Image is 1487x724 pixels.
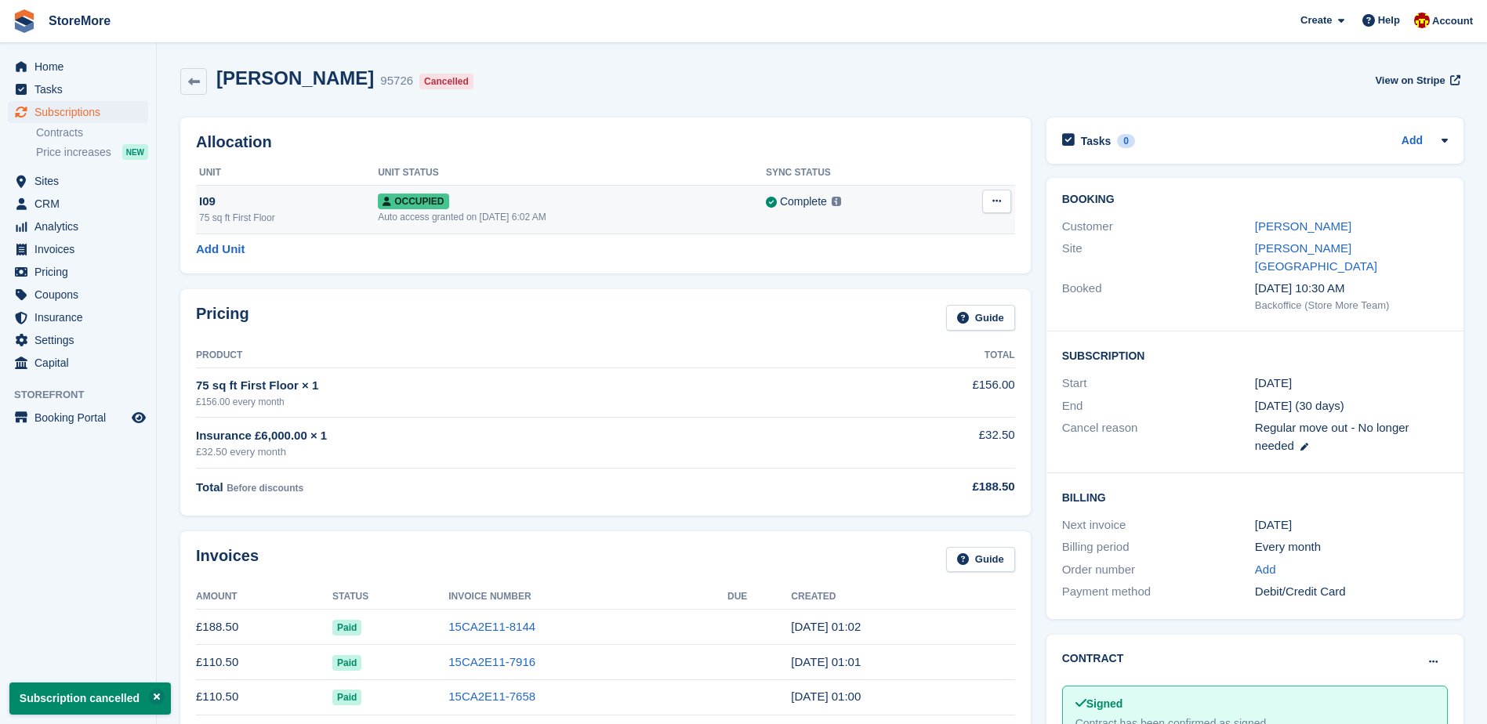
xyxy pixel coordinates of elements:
th: Due [727,585,791,610]
span: CRM [34,193,129,215]
h2: Billing [1062,489,1448,505]
div: End [1062,397,1255,415]
span: Settings [34,329,129,351]
a: View on Stripe [1369,67,1463,93]
div: £156.00 every month [196,395,814,409]
span: Account [1432,13,1473,29]
a: menu [8,170,148,192]
img: stora-icon-8386f47178a22dfd0bd8f6a31ec36ba5ce8667c1dd55bd0f319d3a0aa187defe.svg [13,9,36,33]
a: Contracts [36,125,148,140]
th: Total [814,343,1015,368]
td: £32.50 [814,418,1015,469]
h2: Booking [1062,194,1448,206]
th: Sync Status [766,161,939,186]
a: menu [8,306,148,328]
div: 0 [1117,134,1135,148]
h2: Invoices [196,547,259,573]
a: menu [8,284,148,306]
div: Start [1062,375,1255,393]
span: Coupons [34,284,129,306]
th: Unit [196,161,378,186]
a: menu [8,261,148,283]
div: Order number [1062,561,1255,579]
h2: Allocation [196,133,1015,151]
a: 15CA2E11-8144 [448,620,535,633]
img: Store More Team [1414,13,1430,28]
span: Home [34,56,129,78]
a: menu [8,215,148,237]
span: Storefront [14,387,156,403]
div: Site [1062,240,1255,275]
h2: [PERSON_NAME] [216,67,374,89]
a: 15CA2E11-7916 [448,655,535,668]
h2: Subscription [1062,347,1448,363]
span: Pricing [34,261,129,283]
th: Product [196,343,814,368]
div: NEW [122,144,148,160]
time: 2025-07-31 00:00:00 UTC [1255,375,1292,393]
div: Cancel reason [1062,419,1255,454]
div: £32.50 every month [196,444,814,460]
span: Price increases [36,145,111,160]
span: Regular move out - No longer needed [1255,421,1409,452]
time: 2025-09-30 00:02:26 UTC [791,620,861,633]
span: Tasks [34,78,129,100]
span: Total [196,480,223,494]
div: Complete [780,194,827,210]
span: Help [1378,13,1400,28]
div: Cancelled [419,74,473,89]
a: Price increases NEW [36,143,148,161]
div: Customer [1062,218,1255,236]
h2: Contract [1062,650,1124,667]
span: View on Stripe [1375,73,1445,89]
a: menu [8,238,148,260]
span: Capital [34,352,129,374]
span: Paid [332,690,361,705]
a: Guide [946,547,1015,573]
th: Status [332,585,448,610]
span: Occupied [378,194,448,209]
p: Subscription cancelled [9,682,171,715]
a: Add [1255,561,1276,579]
th: Unit Status [378,161,766,186]
div: Debit/Credit Card [1255,583,1448,601]
time: 2025-07-31 00:00:29 UTC [791,690,861,703]
span: [DATE] (30 days) [1255,399,1344,412]
span: Sites [34,170,129,192]
a: menu [8,329,148,351]
span: Create [1300,13,1332,28]
div: Auto access granted on [DATE] 6:02 AM [378,210,766,224]
a: 15CA2E11-7658 [448,690,535,703]
time: 2025-08-31 00:01:09 UTC [791,655,861,668]
a: [PERSON_NAME][GEOGRAPHIC_DATA] [1255,241,1377,273]
div: Billing period [1062,538,1255,556]
span: Paid [332,655,361,671]
th: Invoice Number [448,585,727,610]
div: Backoffice (Store More Team) [1255,298,1448,313]
div: Insurance £6,000.00 × 1 [196,427,814,445]
div: Every month [1255,538,1448,556]
th: Amount [196,585,332,610]
div: [DATE] [1255,516,1448,534]
td: £156.00 [814,367,1015,417]
a: menu [8,56,148,78]
span: Analytics [34,215,129,237]
a: menu [8,407,148,429]
a: Add [1402,132,1423,150]
div: Next invoice [1062,516,1255,534]
a: Guide [946,305,1015,331]
a: Preview store [129,408,148,427]
div: Signed [1075,696,1434,712]
span: Booking Portal [34,407,129,429]
a: [PERSON_NAME] [1255,219,1351,233]
div: 75 sq ft First Floor [199,211,378,225]
a: menu [8,352,148,374]
td: £188.50 [196,610,332,645]
th: Created [791,585,1014,610]
a: StoreMore [42,8,117,34]
div: I09 [199,193,378,211]
div: Booked [1062,280,1255,313]
span: Insurance [34,306,129,328]
div: £188.50 [814,478,1015,496]
span: Subscriptions [34,101,129,123]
